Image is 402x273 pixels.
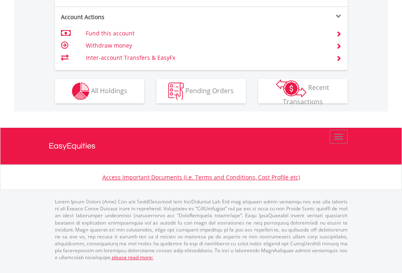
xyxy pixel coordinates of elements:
[86,39,326,52] td: Withdraw money
[86,27,326,39] td: Fund this account
[55,13,201,21] div: Account Actions
[49,128,354,164] a: EasyEquities
[185,86,234,95] span: Pending Orders
[112,254,153,261] a: please read more:
[258,79,348,103] button: Recent Transactions
[91,86,127,95] span: All Holdings
[55,198,348,261] p: Lorem Ipsum Dolors (Ame) Con a/e SeddOeiusmod tem InciDiduntut Lab Etd mag aliquaen admin veniamq...
[156,79,246,103] button: Pending Orders
[102,173,300,181] a: Access Important Documents (i.e. Terms and Conditions, Cost Profile etc)
[86,52,326,64] td: Inter-account Transfers & EasyFx
[55,79,144,103] button: All Holdings
[168,83,184,100] img: pending_instructions-wht.png
[72,83,89,100] img: holdings-wht.png
[276,79,306,97] img: transactions-zar-wht.png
